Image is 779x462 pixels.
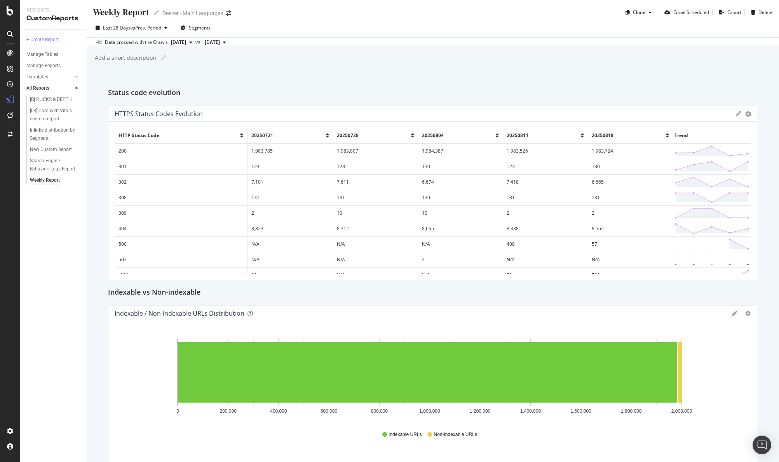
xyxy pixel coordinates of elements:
td: 1,983,807 [333,143,418,159]
a: Inlinks distribution by Segment [30,126,80,142]
td: 404 [115,221,247,236]
td: 500 [115,236,247,252]
td: N/A [333,252,418,267]
td: 6,674 [418,174,503,190]
td: N/A [418,236,503,252]
td: 124 [247,159,333,174]
td: 123 [503,159,588,174]
i: Edit report name [154,10,159,15]
td: N/A [503,252,588,267]
text: 0 [176,408,179,414]
div: Delete [758,9,773,16]
span: Non-Indexable URLs [434,431,477,438]
div: Status code evolution [108,87,757,99]
td: N/A [333,267,418,283]
div: [B] CLICKS & DEPTH [30,96,72,104]
button: Clone [622,6,655,19]
h2: Indexable vs Non-indexable [108,287,200,299]
a: Weekly Report [30,176,80,184]
div: Reports [26,6,80,14]
span: 20250818 [592,132,613,139]
span: HTTP Status Code [119,132,159,139]
text: 1,400,000 [520,408,541,414]
button: [DATE] [202,38,229,47]
div: Indexable vs Non-indexable [108,287,757,299]
span: 20250811 [507,132,528,139]
td: 8,665 [418,221,503,236]
span: 20250721 [251,132,273,139]
div: arrow-right-arrow-left [226,10,231,16]
button: Last 28 DaysvsPrev. Period [92,22,171,34]
span: Trend [674,132,688,139]
td: 309 [115,205,247,221]
button: Delete [748,6,773,19]
a: [LB] Core Web Vitals custom report [30,107,80,123]
i: Edit report name [161,55,166,61]
td: 2 [588,205,673,221]
div: Manage Reports [26,62,61,70]
td: 131 [247,190,333,205]
text: 600,000 [321,408,338,414]
td: N/A [588,252,673,267]
td: 301 [115,159,247,174]
div: All Reports [26,84,49,92]
text: 800,000 [371,408,388,414]
td: 1,983,785 [247,143,333,159]
text: 400,000 [270,408,287,414]
td: 57 [588,236,673,252]
td: 1,983,724 [588,143,673,159]
span: 2025 Jul. 21st [205,39,220,46]
span: 20250728 [337,132,359,139]
td: 7,418 [503,174,588,190]
a: All Reports [26,84,73,92]
td: 131 [588,190,673,205]
div: Clone [633,9,645,16]
span: 20250804 [422,132,444,139]
div: Export [727,9,741,16]
div: + Create Report [26,36,59,44]
text: 1,200,000 [470,408,491,414]
div: HTTPS Status Codes Evolution [115,110,203,118]
text: 200,000 [220,408,237,414]
td: 8,562 [588,221,673,236]
a: Manage Tables [26,50,80,59]
div: [LB] Core Web Vitals custom report [30,107,75,123]
span: Segments [189,24,211,31]
a: [B] CLICKS & DEPTH [30,96,80,104]
div: Weekly Report [92,6,149,18]
div: HTTPS Status Codes EvolutiongeargearHTTP Status Code2025072120250728202508042025081120250818Trend... [108,106,757,280]
button: Export [716,6,741,19]
td: N/A [333,236,418,252]
span: Indexable URLs [389,431,422,438]
div: Email Scheduled [673,9,709,16]
td: 302 [115,174,247,190]
td: 6,665 [588,174,673,190]
td: N/A [247,252,333,267]
td: 2 [503,205,588,221]
td: 10 [333,205,418,221]
td: 8,823 [247,221,333,236]
div: Indexable / Non-Indexable URLs Distribution [115,309,244,317]
td: 2 [418,252,503,267]
svg: A chart. [115,334,745,424]
div: Templates [26,73,48,81]
text: 2,000,000 [671,408,692,414]
div: Add a short description [94,54,156,62]
td: 131 [503,190,588,205]
td: 130 [418,159,503,174]
text: 1,800,000 [621,408,642,414]
td: 502 [115,252,247,267]
a: New Custom Report [30,146,80,154]
div: Inlinks distribution by Segment [30,126,75,142]
span: Last 28 Days [103,24,131,31]
div: gear [745,111,751,116]
td: 728 [588,267,673,283]
a: Manage Reports [26,62,80,70]
a: + Create Report [26,36,80,44]
div: Manage Tables [26,50,58,59]
div: Search Engine Behavior: Logs Report [30,157,76,173]
text: 1,600,000 [570,408,591,414]
text: 1,000,000 [419,408,440,414]
a: Templates [26,73,73,81]
span: vs Prev. Period [131,24,161,31]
